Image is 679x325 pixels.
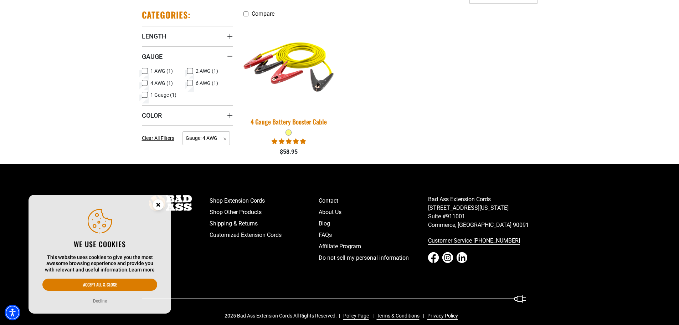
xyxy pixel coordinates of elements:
[225,312,463,320] div: 2025 Bad Ass Extension Cords All Rights Reserved.
[319,241,428,252] a: Affiliate Program
[142,32,166,40] span: Length
[196,81,218,86] span: 6 AWG (1)
[210,229,319,241] a: Customized Extension Cords
[428,195,537,229] p: Bad Ass Extension Cords [STREET_ADDRESS][US_STATE] Suite #911001 Commerce, [GEOGRAPHIC_DATA] 90091
[150,92,176,97] span: 1 Gauge (1)
[142,26,233,46] summary: Length
[210,195,319,207] a: Shop Extension Cords
[142,52,163,61] span: Gauge
[243,118,334,125] div: 4 Gauge Battery Booster Cable
[196,68,218,73] span: 2 AWG (1)
[142,135,174,141] span: Clear All Filters
[29,195,171,314] aside: Cookie Consent
[5,305,20,320] div: Accessibility Menu
[319,218,428,229] a: Blog
[142,134,177,142] a: Clear All Filters
[210,218,319,229] a: Shipping & Returns
[319,252,428,264] a: Do not sell my personal information
[319,207,428,218] a: About Us
[374,312,420,320] a: Terms & Conditions
[319,229,428,241] a: FAQs
[150,68,173,73] span: 1 AWG (1)
[182,131,230,145] span: Gauge: 4 AWG
[210,207,319,218] a: Shop Other Products
[239,20,339,111] img: yellow
[150,81,173,86] span: 4 AWG (1)
[428,235,537,247] a: call 833-674-1699
[252,10,274,17] span: Compare
[42,279,157,291] button: Accept all & close
[457,252,467,263] a: LinkedIn - open in a new tab
[142,111,162,120] span: Color
[442,252,453,263] a: Instagram - open in a new tab
[243,21,334,129] a: yellow 4 Gauge Battery Booster Cable
[129,267,155,273] a: This website uses cookies to give you the most awesome browsing experience and provide you with r...
[42,239,157,249] h2: We use cookies
[425,312,458,320] a: Privacy Policy
[142,46,233,66] summary: Gauge
[182,134,230,141] a: Gauge: 4 AWG
[428,252,439,263] a: Facebook - open in a new tab
[142,9,191,20] h2: Categories:
[319,195,428,207] a: Contact
[142,105,233,125] summary: Color
[272,138,306,145] span: 5.00 stars
[243,148,334,156] div: $58.95
[91,298,109,305] button: Decline
[145,195,171,217] button: Close this option
[340,312,369,320] a: Policy Page
[42,254,157,273] p: This website uses cookies to give you the most awesome browsing experience and provide you with r...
